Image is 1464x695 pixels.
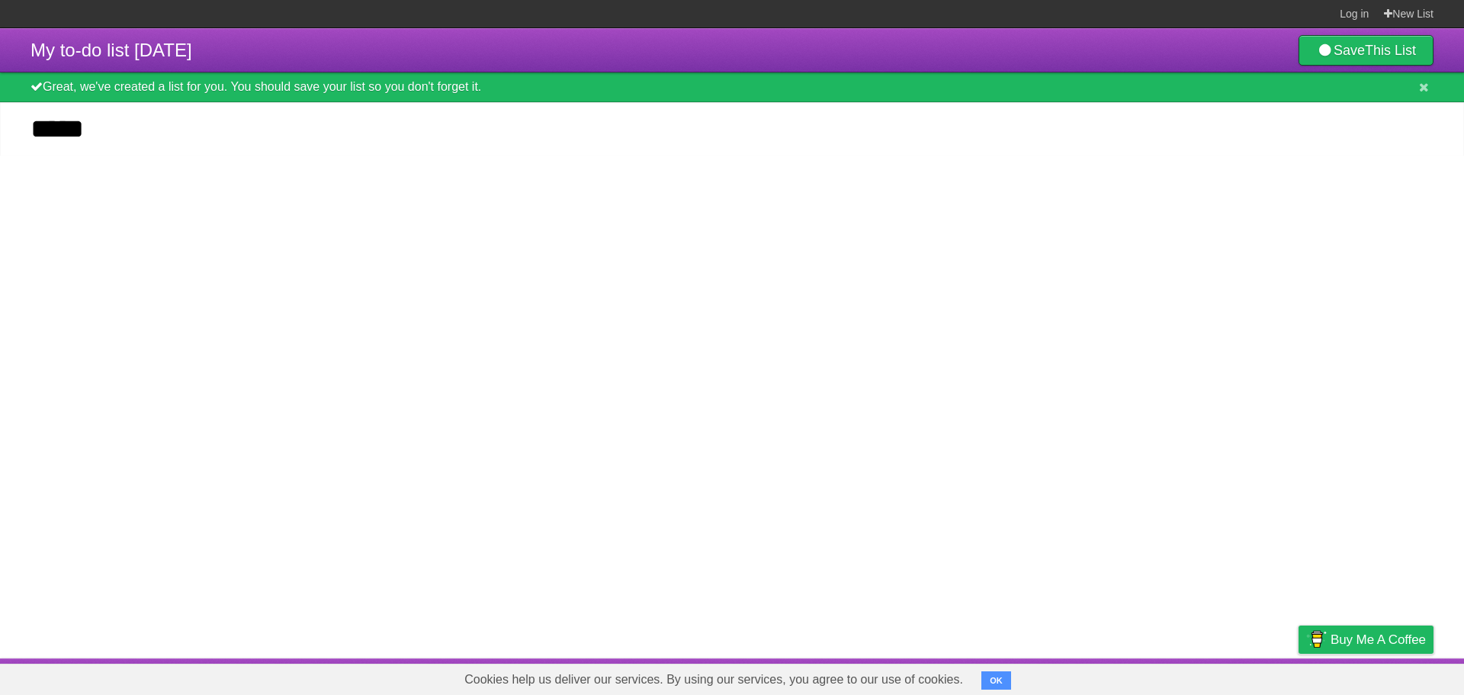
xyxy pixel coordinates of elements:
a: Developers [1146,662,1208,691]
span: My to-do list [DATE] [30,40,192,60]
span: Cookies help us deliver our services. By using our services, you agree to our use of cookies. [449,664,978,695]
a: Suggest a feature [1337,662,1433,691]
a: About [1096,662,1128,691]
a: Buy me a coffee [1299,626,1433,654]
a: Privacy [1279,662,1318,691]
a: Terms [1227,662,1260,691]
span: Buy me a coffee [1331,626,1426,653]
button: OK [981,671,1011,690]
a: SaveThis List [1299,35,1433,66]
b: This List [1365,43,1416,58]
img: Buy me a coffee [1306,626,1327,652]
